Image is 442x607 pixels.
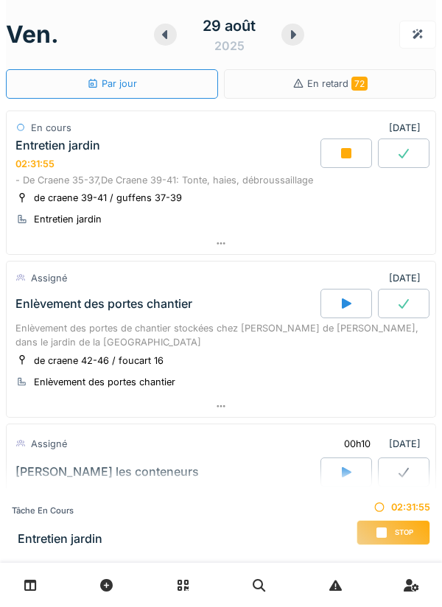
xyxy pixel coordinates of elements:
div: 00h10 [344,437,371,451]
div: Assigné [31,271,67,285]
div: 02:31:55 [357,500,430,514]
div: Enlèvement des portes de chantier stockées chez [PERSON_NAME] de [PERSON_NAME], dans le jardin de... [15,321,427,349]
div: Enlèvement des portes chantier [34,375,175,389]
div: Entretien jardin [15,138,100,152]
div: Tâche en cours [12,505,102,517]
div: 02:31:55 [15,158,55,169]
span: 72 [351,77,368,91]
h3: Entretien jardin [18,532,102,546]
div: Entretien jardin [34,212,102,226]
div: de craene 39-41 / guffens 37-39 [34,191,182,205]
div: En cours [31,121,71,135]
h1: ven. [6,21,59,49]
div: - De Craene 35-37,De Craene 39-41: Tonte, haies, débroussaillage [15,173,427,187]
div: [DATE] [389,271,427,285]
div: [PERSON_NAME] les conteneurs [15,465,199,479]
div: 29 août [203,15,256,37]
div: [DATE] [331,430,427,457]
div: Enlèvement des portes chantier [15,297,192,311]
div: Assigné [31,437,67,451]
div: de craene 42-46 / foucart 16 [34,354,164,368]
span: En retard [307,78,368,89]
div: 2025 [214,37,245,55]
span: Stop [395,527,413,538]
div: [DATE] [389,121,427,135]
div: Par jour [87,77,137,91]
